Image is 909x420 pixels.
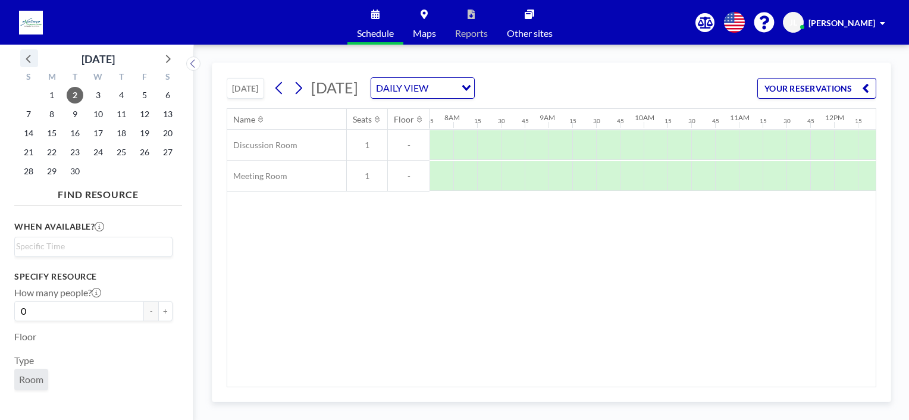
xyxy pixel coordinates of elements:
div: S [156,70,179,86]
h4: FIND RESOURCE [14,184,182,200]
span: Reports [455,29,488,38]
span: Wednesday, September 24, 2025 [90,144,106,161]
span: Monday, September 15, 2025 [43,125,60,142]
div: 30 [783,117,791,125]
span: - [388,140,430,151]
button: YOUR RESERVATIONS [757,78,876,99]
div: 30 [498,117,505,125]
div: W [87,70,110,86]
span: Friday, September 26, 2025 [136,144,153,161]
span: Wednesday, September 10, 2025 [90,106,106,123]
span: [PERSON_NAME] [808,18,875,28]
span: 1 [347,140,387,151]
span: - [388,171,430,181]
span: Wednesday, September 3, 2025 [90,87,106,104]
span: Maps [413,29,436,38]
span: Meeting Room [227,171,287,181]
span: Friday, September 12, 2025 [136,106,153,123]
span: Tuesday, September 9, 2025 [67,106,83,123]
h3: Specify resource [14,271,173,282]
input: Search for option [432,80,454,96]
div: M [40,70,64,86]
span: Tuesday, September 2, 2025 [67,87,83,104]
span: Schedule [357,29,394,38]
div: 45 [427,117,434,125]
span: Other sites [507,29,553,38]
div: 12PM [825,113,844,122]
div: T [109,70,133,86]
span: Tuesday, September 16, 2025 [67,125,83,142]
span: Saturday, September 6, 2025 [159,87,176,104]
span: Monday, September 22, 2025 [43,144,60,161]
div: 15 [569,117,576,125]
div: 15 [474,117,481,125]
span: Tuesday, September 30, 2025 [67,163,83,180]
div: 30 [688,117,695,125]
span: Thursday, September 18, 2025 [113,125,130,142]
label: How many people? [14,287,101,299]
div: Search for option [371,78,474,98]
span: Friday, September 19, 2025 [136,125,153,142]
div: Floor [394,114,414,125]
span: Thursday, September 25, 2025 [113,144,130,161]
div: 8AM [444,113,460,122]
div: 15 [760,117,767,125]
div: S [17,70,40,86]
span: DAILY VIEW [374,80,431,96]
div: 45 [712,117,719,125]
div: 11AM [730,113,750,122]
div: Name [233,114,255,125]
span: Tuesday, September 23, 2025 [67,144,83,161]
div: T [64,70,87,86]
div: 45 [807,117,814,125]
div: 15 [855,117,862,125]
span: Room [19,374,43,385]
span: Wednesday, September 17, 2025 [90,125,106,142]
span: Saturday, September 13, 2025 [159,106,176,123]
div: F [133,70,156,86]
label: Type [14,355,34,366]
div: [DATE] [82,51,115,67]
span: Sunday, September 28, 2025 [20,163,37,180]
div: 15 [664,117,672,125]
span: Monday, September 8, 2025 [43,106,60,123]
span: Saturday, September 20, 2025 [159,125,176,142]
input: Search for option [16,240,165,253]
span: Monday, September 1, 2025 [43,87,60,104]
span: Sunday, September 7, 2025 [20,106,37,123]
span: JL [789,17,797,28]
span: Sunday, September 21, 2025 [20,144,37,161]
span: Thursday, September 4, 2025 [113,87,130,104]
div: 9AM [540,113,555,122]
span: Saturday, September 27, 2025 [159,144,176,161]
span: [DATE] [311,79,358,96]
button: - [144,301,158,321]
div: 45 [617,117,624,125]
button: + [158,301,173,321]
img: organization-logo [19,11,43,35]
div: 30 [593,117,600,125]
span: Monday, September 29, 2025 [43,163,60,180]
span: Discussion Room [227,140,297,151]
div: Seats [353,114,372,125]
label: Floor [14,331,36,343]
div: 45 [522,117,529,125]
span: 1 [347,171,387,181]
button: [DATE] [227,78,264,99]
div: 10AM [635,113,654,122]
span: Friday, September 5, 2025 [136,87,153,104]
div: Search for option [15,237,172,255]
span: Thursday, September 11, 2025 [113,106,130,123]
span: Sunday, September 14, 2025 [20,125,37,142]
